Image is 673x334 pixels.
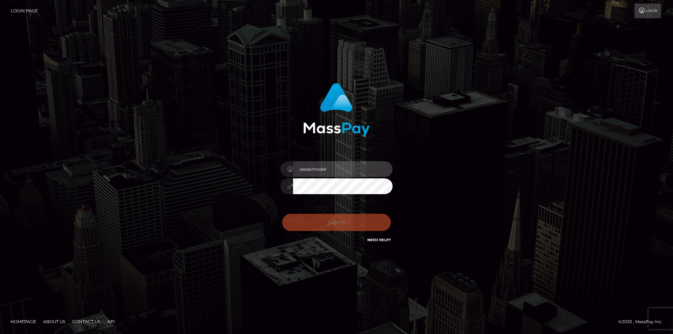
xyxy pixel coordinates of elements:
div: © 2025 , MassPay Inc. [618,318,668,326]
a: Homepage [8,316,39,327]
a: About Us [40,316,68,327]
a: Contact Us [69,316,103,327]
a: Login Page [11,4,38,18]
a: Login [634,4,661,18]
input: Username... [293,161,393,177]
a: API [104,316,118,327]
a: Need Help? [367,238,391,242]
img: MassPay Login [303,83,370,137]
